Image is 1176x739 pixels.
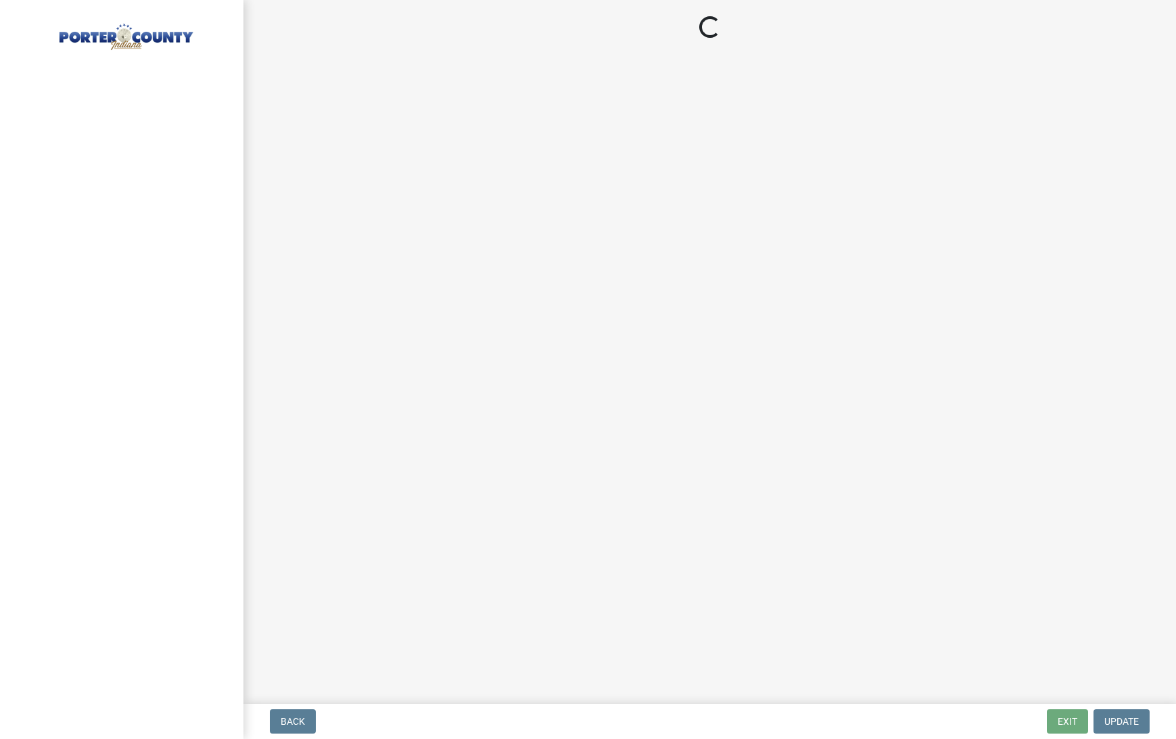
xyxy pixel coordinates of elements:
[281,716,305,727] span: Back
[1047,709,1088,734] button: Exit
[27,14,222,52] img: Porter County, Indiana
[1104,716,1139,727] span: Update
[1093,709,1150,734] button: Update
[270,709,316,734] button: Back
